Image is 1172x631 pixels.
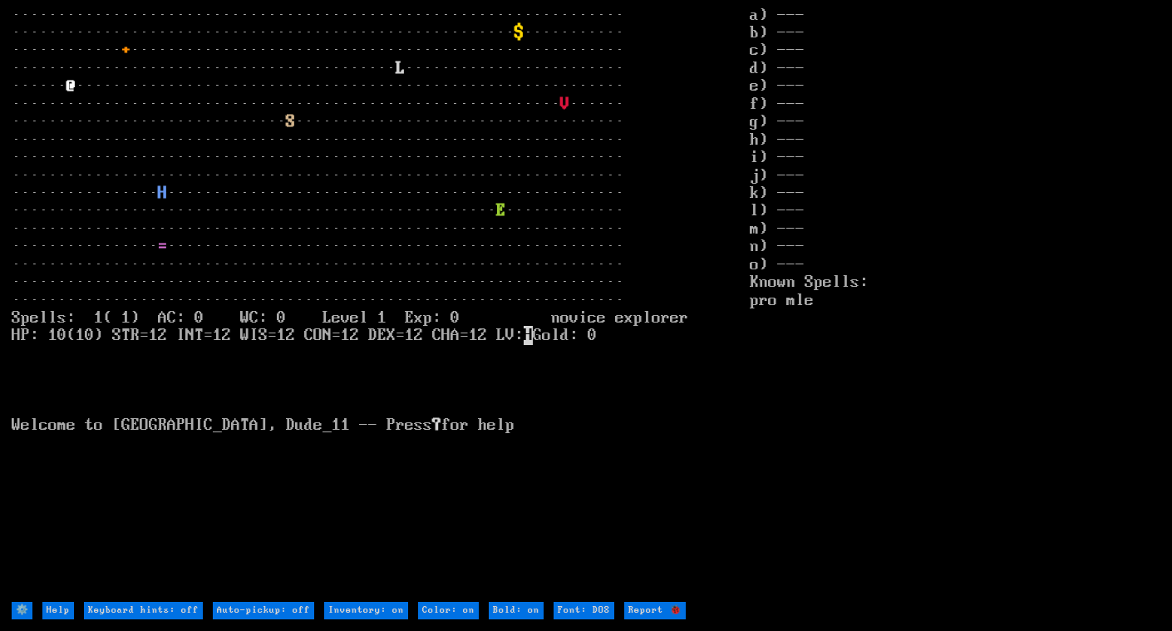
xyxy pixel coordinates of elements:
font: V [560,95,569,114]
input: Report 🐞 [624,602,686,619]
stats: a) --- b) --- c) --- d) --- e) --- f) --- g) --- h) --- i) --- j) --- k) --- l) --- m) --- n) ---... [750,7,1160,599]
font: H [158,184,167,203]
input: Font: DOS [554,602,614,619]
font: = [158,237,167,256]
input: Color: on [418,602,479,619]
larn: ··································································· ·····························... [12,7,750,599]
input: Help [42,602,74,619]
font: + [121,41,130,60]
input: Keyboard hints: off [84,602,203,619]
input: Inventory: on [324,602,408,619]
input: Auto-pickup: off [213,602,314,619]
input: Bold: on [489,602,544,619]
b: ? [432,416,441,435]
mark: H [524,326,533,345]
font: L [396,59,405,78]
font: @ [66,76,76,96]
font: S [286,112,295,131]
font: E [496,201,505,220]
font: $ [515,23,524,42]
input: ⚙️ [12,602,32,619]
